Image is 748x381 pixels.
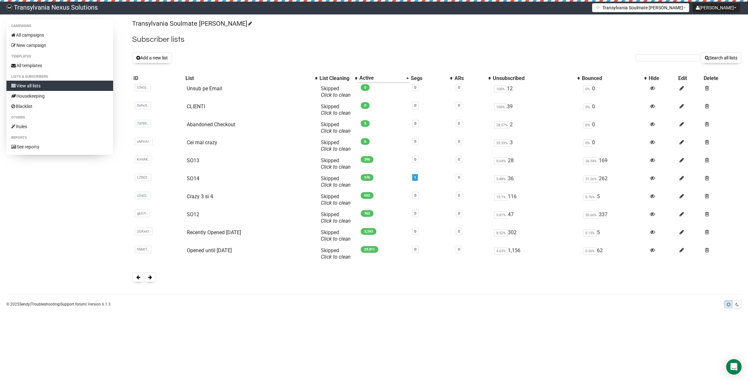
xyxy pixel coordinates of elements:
[132,34,742,45] h2: Subscriber lists
[321,254,351,260] a: Click to clean
[458,193,460,198] a: 0
[494,229,508,237] span: 8.52%
[458,103,460,108] a: 0
[581,74,647,83] th: Bounced: No sort applied, activate to apply an ascending sort
[678,75,701,82] div: Edit
[410,74,453,83] th: Segs: No sort applied, activate to apply an ascending sort
[135,138,153,145] span: uMVoU..
[583,121,592,129] span: 0%
[135,192,151,199] span: cSaOj..
[6,121,113,132] a: Rules
[361,246,378,253] span: 23,811
[726,359,742,375] div: Open Intercom Messenger
[701,52,742,63] button: Search all lists
[320,75,352,82] div: List Cleaning
[6,73,113,81] li: Lists & subscribers
[582,75,641,82] div: Bounced
[361,228,376,235] span: 3,243
[414,175,416,180] a: 1
[458,175,460,180] a: 0
[321,247,351,260] span: Skipped
[6,30,113,40] a: All campaigns
[581,191,647,209] td: 5
[581,83,647,101] td: 0
[361,174,374,181] span: 576
[583,211,599,219] span: 30.66%
[135,174,151,181] span: LZBQf..
[458,157,460,162] a: 0
[414,211,416,216] a: 0
[491,209,581,227] td: 47
[6,22,113,30] li: Campaigns
[135,156,152,163] span: KV4AK..
[592,3,689,12] button: Transylvania Soulmate [PERSON_NAME]
[649,75,676,82] div: Hide
[491,119,581,137] td: 2
[6,142,113,152] a: See reports
[491,191,581,209] td: 116
[185,75,312,82] div: List
[321,121,351,134] span: Skipped
[596,5,601,10] img: 1.png
[135,228,153,235] span: 2QKwO..
[583,85,592,93] span: 0%
[321,157,351,170] span: Skipped
[692,3,740,12] button: [PERSON_NAME]
[321,229,351,242] span: Skipped
[455,75,485,82] div: ARs
[321,139,351,152] span: Skipped
[581,137,647,155] td: 0
[6,114,113,121] li: Others
[321,236,351,242] a: Click to clean
[187,229,241,235] a: Recently Opened [DATE]
[491,101,581,119] td: 39
[321,200,351,206] a: Click to clean
[458,85,460,90] a: 0
[494,175,508,183] span: 5.88%
[6,4,12,10] img: 586cc6b7d8bc403f0c61b981d947c989
[583,247,597,255] span: 0.26%
[321,103,351,116] span: Skipped
[133,75,183,82] div: ID
[187,193,213,199] a: Crazy 3 si 4
[491,173,581,191] td: 36
[583,175,599,183] span: 31.26%
[6,91,113,101] a: Housekeeping
[414,247,416,252] a: 0
[187,103,205,110] a: CLIENTI
[6,301,111,308] p: © 2025 | | | Version 6.1.3
[491,137,581,155] td: 3
[6,134,113,142] li: Reports
[494,103,507,111] span: 100%
[132,20,251,27] a: Transylvania Soulmate [PERSON_NAME]
[494,193,508,201] span: 15.1%
[677,74,702,83] th: Edit: No sort applied, sorting is disabled
[453,74,491,83] th: ARs: No sort applied, activate to apply an ascending sort
[6,81,113,91] a: View all lists
[132,74,184,83] th: ID: No sort applied, sorting is disabled
[581,173,647,191] td: 262
[321,193,351,206] span: Skipped
[135,120,151,127] span: 7zP89..
[361,138,370,145] span: 6
[132,52,172,63] button: Add a new list
[491,74,581,83] th: Unsubscribed: No sort applied, activate to apply an ascending sort
[704,75,740,82] div: Delete
[135,246,151,253] span: 95MfT..
[414,157,416,162] a: 0
[6,40,113,50] a: New campaign
[702,74,742,83] th: Delete: No sort applied, sorting is disabled
[318,74,358,83] th: List Cleaning: No sort applied, activate to apply an ascending sort
[187,85,222,92] a: Unsub pe Email
[458,139,460,144] a: 0
[647,74,677,83] th: Hide: No sort applied, sorting is disabled
[494,121,510,129] span: 28.57%
[494,211,508,219] span: 5.81%
[187,211,199,217] a: SO12
[414,121,416,126] a: 0
[19,302,30,306] a: Sendy
[135,210,150,217] span: gkG7l..
[135,84,150,91] span: U3vOj..
[31,302,59,306] a: Troubleshooting
[494,85,507,93] span: 100%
